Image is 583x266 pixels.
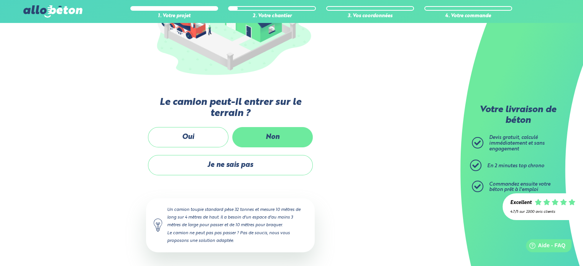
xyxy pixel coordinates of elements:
[487,163,544,168] span: En 2 minutes top chrono
[146,97,315,119] label: Le camion peut-il entrer sur le terrain ?
[489,182,550,193] span: Commandez ensuite votre béton prêt à l'emploi
[130,13,218,19] div: 1. Votre projet
[228,13,316,19] div: 2. Votre chantier
[510,200,532,206] div: Excellent
[23,5,82,18] img: allobéton
[148,127,228,147] label: Oui
[148,155,313,175] label: Je ne sais pas
[424,13,512,19] div: 4. Votre commande
[515,236,575,258] iframe: Help widget launcher
[510,210,575,214] div: 4.7/5 sur 2300 avis clients
[232,127,313,147] label: Non
[489,135,545,151] span: Devis gratuit, calculé immédiatement et sans engagement
[326,13,414,19] div: 3. Vos coordonnées
[146,198,315,252] div: Un camion toupie standard pèse 32 tonnes et mesure 10 mètres de long sur 4 mètres de haut. Il a b...
[474,105,562,126] p: Votre livraison de béton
